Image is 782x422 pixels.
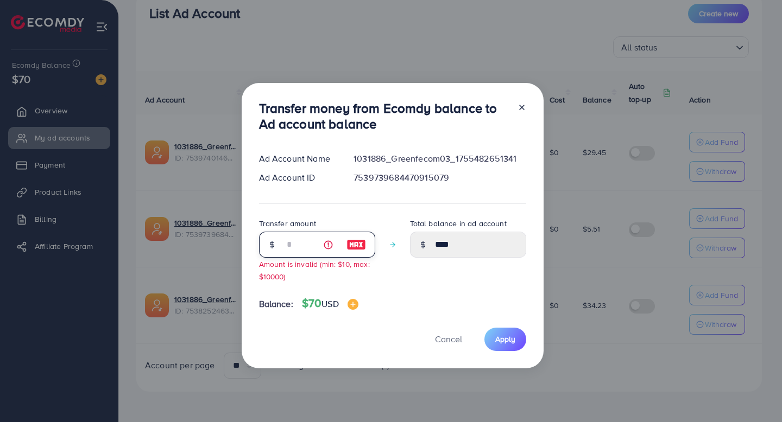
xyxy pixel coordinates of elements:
button: Apply [484,328,526,351]
label: Transfer amount [259,218,316,229]
img: image [346,238,366,251]
span: Apply [495,334,515,344]
button: Cancel [421,328,476,351]
span: Balance: [259,298,293,310]
img: image [348,299,358,310]
span: USD [321,298,338,310]
label: Total balance in ad account [410,218,507,229]
small: Amount is invalid (min: $10, max: $10000) [259,259,370,282]
iframe: Chat [736,373,774,414]
h3: Transfer money from Ecomdy balance to Ad account balance [259,100,509,132]
span: Cancel [435,333,462,345]
div: 1031886_Greenfecom03_1755482651341 [345,152,534,165]
div: Ad Account ID [250,171,345,184]
div: Ad Account Name [250,152,345,165]
h4: $70 [302,297,358,310]
div: 7539739684470915079 [345,171,534,184]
